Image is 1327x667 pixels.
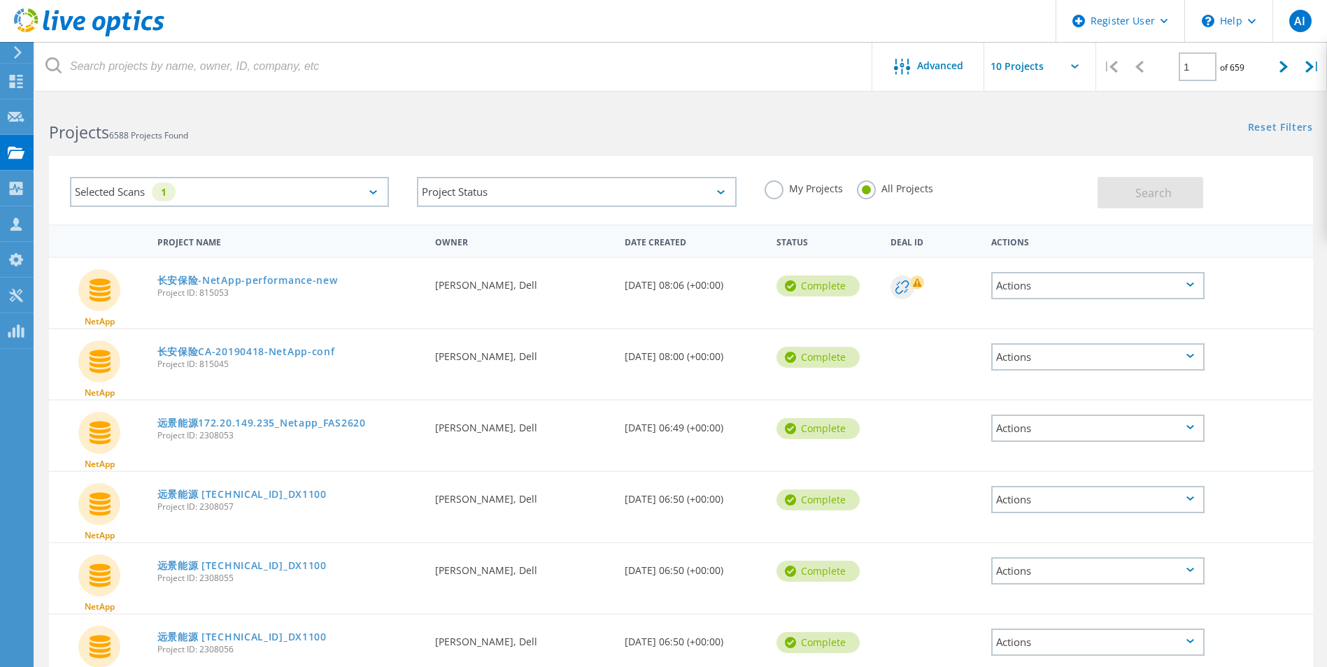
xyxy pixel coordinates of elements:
[428,329,618,375] div: [PERSON_NAME], Dell
[70,177,389,207] div: Selected Scans
[157,275,338,285] a: 长安保险-NetApp-performance-new
[1248,122,1313,134] a: Reset Filters
[1294,15,1305,27] span: AI
[428,258,618,304] div: [PERSON_NAME], Dell
[917,61,963,71] span: Advanced
[618,543,769,589] div: [DATE] 06:50 (+00:00)
[157,347,335,357] a: 长安保险CA-20190418-NetApp-conf
[776,418,860,439] div: Complete
[428,228,618,254] div: Owner
[152,182,176,201] div: 1
[85,389,115,397] span: NetApp
[618,228,769,254] div: Date Created
[1098,177,1203,208] button: Search
[85,317,115,326] span: NetApp
[417,177,736,207] div: Project Status
[157,503,422,511] span: Project ID: 2308057
[157,431,422,440] span: Project ID: 2308053
[85,603,115,611] span: NetApp
[776,275,860,296] div: Complete
[984,228,1212,254] div: Actions
[884,228,985,254] div: Deal Id
[157,561,327,571] a: 远景能源 [TECHNICAL_ID]_DX1100
[991,343,1205,371] div: Actions
[991,629,1205,656] div: Actions
[618,401,769,447] div: [DATE] 06:49 (+00:00)
[428,472,618,518] div: [PERSON_NAME], Dell
[157,632,327,642] a: 远景能源 [TECHNICAL_ID]_DX1100
[618,258,769,304] div: [DATE] 08:06 (+00:00)
[769,228,884,254] div: Status
[1096,42,1125,92] div: |
[49,121,109,143] b: Projects
[618,615,769,661] div: [DATE] 06:50 (+00:00)
[991,557,1205,584] div: Actions
[150,228,429,254] div: Project Name
[109,129,188,141] span: 6588 Projects Found
[14,29,164,39] a: Live Optics Dashboard
[157,645,422,654] span: Project ID: 2308056
[157,418,366,428] a: 远景能源172.20.149.235_Netapp_FAS2620
[991,272,1205,299] div: Actions
[428,615,618,661] div: [PERSON_NAME], Dell
[428,543,618,589] div: [PERSON_NAME], Dell
[1298,42,1327,92] div: |
[857,180,933,194] label: All Projects
[776,347,860,368] div: Complete
[157,574,422,582] span: Project ID: 2308055
[35,42,873,91] input: Search projects by name, owner, ID, company, etc
[618,329,769,375] div: [DATE] 08:00 (+00:00)
[157,289,422,297] span: Project ID: 815053
[1135,185,1172,201] span: Search
[618,472,769,518] div: [DATE] 06:50 (+00:00)
[991,486,1205,513] div: Actions
[765,180,843,194] label: My Projects
[991,415,1205,442] div: Actions
[85,531,115,540] span: NetApp
[157,360,422,368] span: Project ID: 815045
[776,632,860,653] div: Complete
[776,561,860,582] div: Complete
[428,401,618,447] div: [PERSON_NAME], Dell
[157,489,327,499] a: 远景能源 [TECHNICAL_ID]_DX1100
[85,460,115,468] span: NetApp
[1202,15,1214,27] svg: \n
[776,489,860,510] div: Complete
[1220,62,1244,73] span: of 659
